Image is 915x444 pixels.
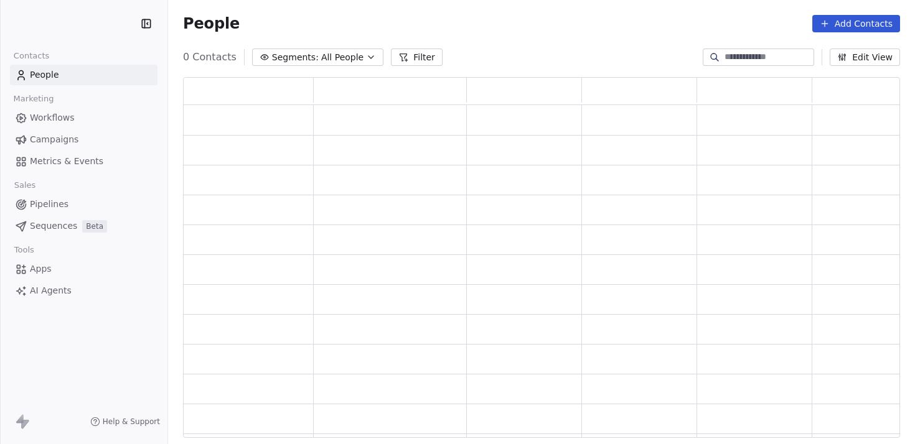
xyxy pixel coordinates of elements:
[10,259,157,279] a: Apps
[30,262,52,275] span: Apps
[30,198,68,211] span: Pipelines
[30,111,75,124] span: Workflows
[82,220,107,233] span: Beta
[30,284,72,297] span: AI Agents
[321,51,364,64] span: All People
[272,51,319,64] span: Segments:
[183,50,237,65] span: 0 Contacts
[183,14,240,33] span: People
[10,65,157,85] a: People
[10,108,157,128] a: Workflows
[10,280,157,301] a: AI Agents
[30,133,78,146] span: Campaigns
[10,129,157,150] a: Campaigns
[10,151,157,172] a: Metrics & Events
[9,241,39,259] span: Tools
[812,15,900,32] button: Add Contacts
[830,49,900,66] button: Edit View
[30,68,59,81] span: People
[10,216,157,236] a: SequencesBeta
[8,90,59,108] span: Marketing
[30,220,77,233] span: Sequences
[30,155,103,168] span: Metrics & Events
[10,194,157,215] a: Pipelines
[8,47,55,65] span: Contacts
[391,49,443,66] button: Filter
[9,176,41,195] span: Sales
[90,417,160,427] a: Help & Support
[103,417,160,427] span: Help & Support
